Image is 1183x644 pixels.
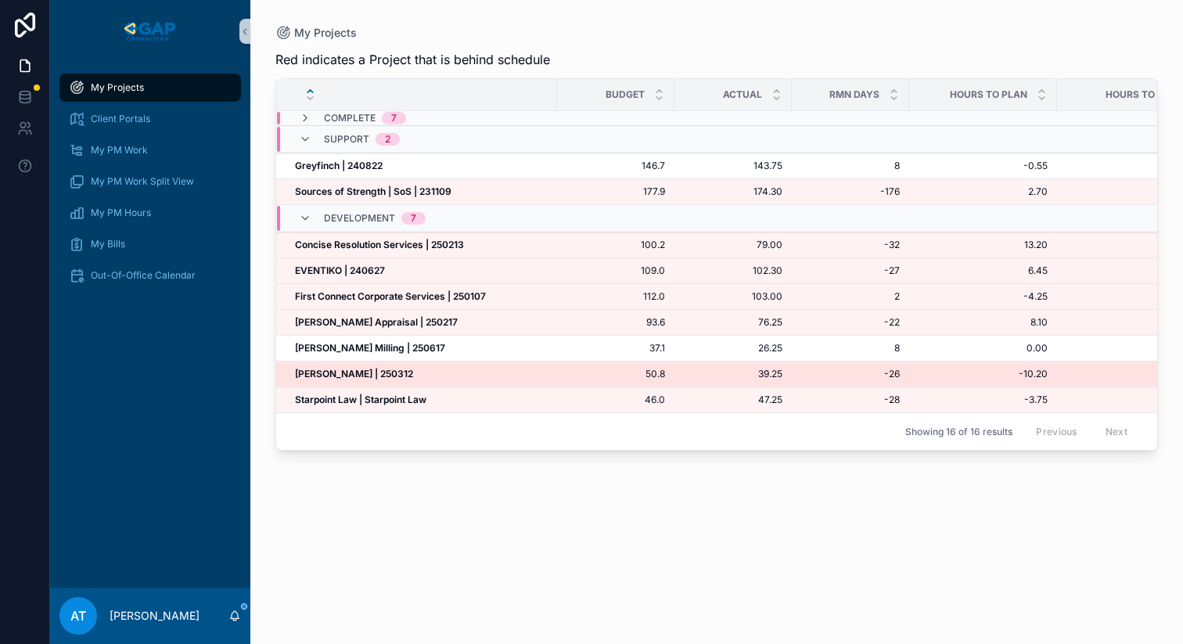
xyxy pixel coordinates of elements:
[801,368,900,380] span: -26
[684,342,782,354] a: 26.25
[91,207,151,219] span: My PM Hours
[566,239,665,251] a: 100.2
[919,342,1048,354] span: 0.00
[295,239,548,251] a: Concise Resolution Services | 250213
[566,185,665,198] span: 177.9
[110,608,200,624] p: [PERSON_NAME]
[684,368,782,380] a: 39.25
[91,144,148,157] span: My PM Work
[70,606,86,625] span: AT
[801,342,900,354] a: 8
[50,63,250,310] div: scrollable content
[324,133,369,146] span: Support
[295,185,451,197] strong: Sources of Strength | SoS | 231109
[121,19,178,44] img: App logo
[566,316,665,329] a: 93.6
[684,264,782,277] a: 102.30
[801,239,900,251] a: -32
[275,25,357,41] a: My Projects
[59,136,241,164] a: My PM Work
[684,185,782,198] a: 174.30
[919,160,1048,172] a: -0.55
[919,394,1048,406] a: -3.75
[919,316,1048,329] a: 8.10
[91,81,144,94] span: My Projects
[950,88,1027,101] span: Hours to Plan
[566,264,665,277] a: 109.0
[684,394,782,406] a: 47.25
[324,112,376,124] span: Complete
[295,394,426,405] strong: Starpoint Law | Starpoint Law
[295,342,445,354] strong: [PERSON_NAME] Milling | 250617
[1106,88,1177,101] span: Hours to Log
[59,167,241,196] a: My PM Work Split View
[295,290,548,303] a: First Connect Corporate Services | 250107
[566,394,665,406] a: 46.0
[684,239,782,251] a: 79.00
[91,113,150,125] span: Client Portals
[295,342,548,354] a: [PERSON_NAME] Milling | 250617
[275,50,550,69] span: Red indicates a Project that is behind schedule
[919,239,1048,251] a: 13.20
[801,264,900,277] a: -27
[801,316,900,329] a: -22
[294,25,357,41] span: My Projects
[385,133,390,146] div: 2
[91,238,125,250] span: My Bills
[295,316,458,328] strong: [PERSON_NAME] Appraisal | 250217
[59,230,241,258] a: My Bills
[295,290,486,302] strong: First Connect Corporate Services | 250107
[91,175,194,188] span: My PM Work Split View
[566,160,665,172] a: 146.7
[295,239,464,250] strong: Concise Resolution Services | 250213
[295,160,383,171] strong: Greyfinch | 240822
[59,261,241,290] a: Out-Of-Office Calendar
[919,185,1048,198] a: 2.70
[684,316,782,329] a: 76.25
[391,112,397,124] div: 7
[919,290,1048,303] span: -4.25
[295,368,548,380] a: [PERSON_NAME] | 250312
[566,342,665,354] a: 37.1
[59,74,241,102] a: My Projects
[919,368,1048,380] a: -10.20
[566,290,665,303] a: 112.0
[59,199,241,227] a: My PM Hours
[295,160,548,172] a: Greyfinch | 240822
[801,185,900,198] span: -176
[801,160,900,172] a: 8
[801,290,900,303] a: 2
[59,105,241,133] a: Client Portals
[295,316,548,329] a: [PERSON_NAME] Appraisal | 250217
[829,88,879,101] span: RMN Days
[684,160,782,172] span: 143.75
[295,394,548,406] a: Starpoint Law | Starpoint Law
[295,264,548,277] a: EVENTIKO | 240627
[295,368,413,380] strong: [PERSON_NAME] | 250312
[606,88,645,101] span: Budget
[801,394,900,406] a: -28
